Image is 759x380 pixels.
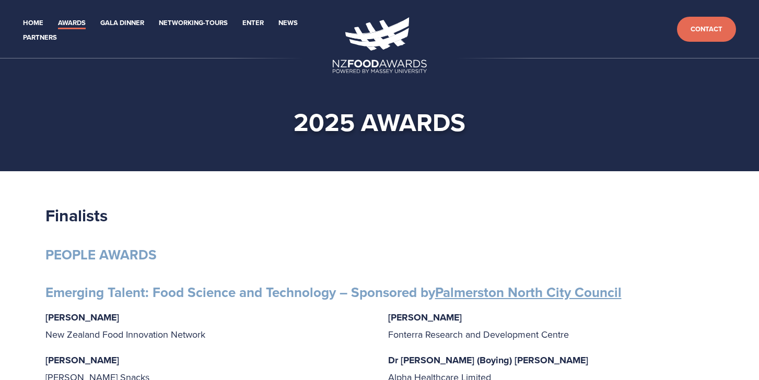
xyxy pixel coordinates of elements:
a: News [278,17,298,29]
a: Awards [58,17,86,29]
a: Partners [23,32,57,44]
strong: [PERSON_NAME] [45,353,119,367]
p: Fonterra Research and Development Centre [388,309,714,342]
a: Gala Dinner [100,17,144,29]
strong: [PERSON_NAME] [388,311,462,324]
a: Palmerston North City Council [435,282,622,302]
a: Enter [242,17,264,29]
strong: [PERSON_NAME] [45,311,119,324]
a: Networking-Tours [159,17,228,29]
a: Contact [677,17,736,42]
strong: Dr [PERSON_NAME] (Boying) [PERSON_NAME] [388,353,588,367]
p: New Zealand Food Innovation Network [45,309,371,342]
h1: 2025 awards [62,106,697,138]
strong: PEOPLE AWARDS [45,245,157,265]
a: Home [23,17,43,29]
strong: Finalists [45,203,108,228]
strong: Emerging Talent: Food Science and Technology – Sponsored by [45,282,622,302]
